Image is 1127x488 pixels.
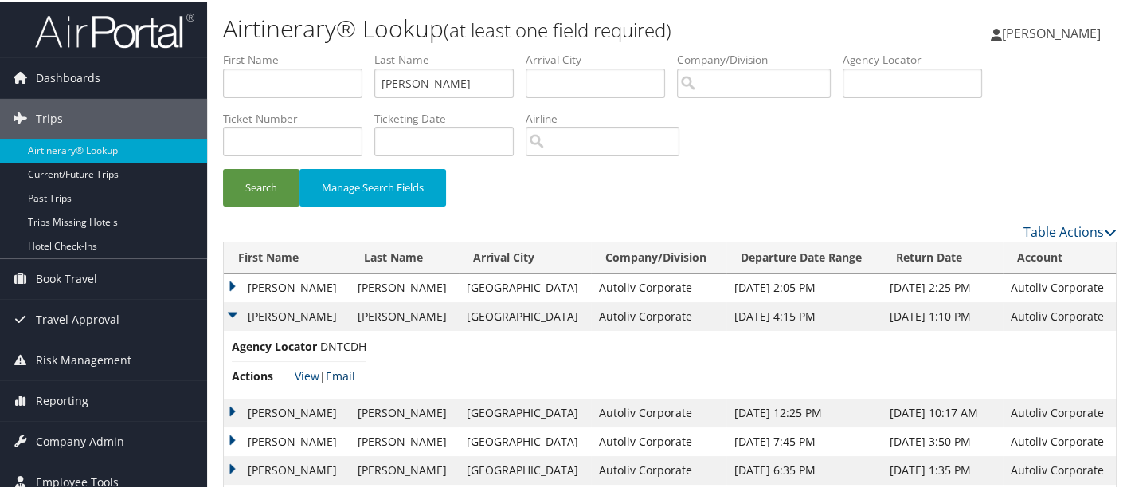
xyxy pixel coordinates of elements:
[224,397,350,426] td: [PERSON_NAME]
[224,241,350,272] th: First Name: activate to sort column ascending
[224,426,350,455] td: [PERSON_NAME]
[295,367,319,382] a: View
[224,301,350,329] td: [PERSON_NAME]
[1003,397,1116,426] td: Autoliv Corporate
[350,272,459,301] td: [PERSON_NAME]
[882,455,1003,483] td: [DATE] 1:35 PM
[1003,301,1116,329] td: Autoliv Corporate
[1003,272,1116,301] td: Autoliv Corporate
[882,241,1003,272] th: Return Date: activate to sort column ascending
[232,336,317,354] span: Agency Locator
[459,455,591,483] td: [GEOGRAPHIC_DATA]
[1003,241,1116,272] th: Account: activate to sort column ascending
[591,426,726,455] td: Autoliv Corporate
[350,455,459,483] td: [PERSON_NAME]
[36,380,88,419] span: Reporting
[726,426,882,455] td: [DATE] 7:45 PM
[224,272,350,301] td: [PERSON_NAME]
[1003,426,1116,455] td: Autoliv Corporate
[350,397,459,426] td: [PERSON_NAME]
[591,455,726,483] td: Autoliv Corporate
[459,301,591,329] td: [GEOGRAPHIC_DATA]
[882,397,1003,426] td: [DATE] 10:17 AM
[726,455,882,483] td: [DATE] 6:35 PM
[591,272,726,301] td: Autoliv Corporate
[459,426,591,455] td: [GEOGRAPHIC_DATA]
[526,109,691,125] label: Airline
[1023,222,1117,239] a: Table Actions
[726,241,882,272] th: Departure Date Range: activate to sort column ascending
[1003,455,1116,483] td: Autoliv Corporate
[591,397,726,426] td: Autoliv Corporate
[726,301,882,329] td: [DATE] 4:15 PM
[882,426,1003,455] td: [DATE] 3:50 PM
[36,339,131,379] span: Risk Management
[350,426,459,455] td: [PERSON_NAME]
[350,301,459,329] td: [PERSON_NAME]
[299,167,446,205] button: Manage Search Fields
[374,109,526,125] label: Ticketing Date
[36,420,124,460] span: Company Admin
[350,241,459,272] th: Last Name: activate to sort column ascending
[1002,23,1101,41] span: [PERSON_NAME]
[36,97,63,137] span: Trips
[843,50,994,66] label: Agency Locator
[232,366,292,384] span: Actions
[444,15,671,41] small: (at least one field required)
[677,50,843,66] label: Company/Division
[35,10,194,48] img: airportal-logo.png
[36,258,97,297] span: Book Travel
[223,50,374,66] label: First Name
[726,397,882,426] td: [DATE] 12:25 PM
[459,397,591,426] td: [GEOGRAPHIC_DATA]
[526,50,677,66] label: Arrival City
[36,298,119,338] span: Travel Approval
[882,301,1003,329] td: [DATE] 1:10 PM
[591,241,726,272] th: Company/Division
[726,272,882,301] td: [DATE] 2:05 PM
[223,167,299,205] button: Search
[459,272,591,301] td: [GEOGRAPHIC_DATA]
[882,272,1003,301] td: [DATE] 2:25 PM
[459,241,591,272] th: Arrival City: activate to sort column ascending
[223,10,819,44] h1: Airtinerary® Lookup
[320,337,366,352] span: DNTCDH
[591,301,726,329] td: Autoliv Corporate
[36,57,100,96] span: Dashboards
[295,367,355,382] span: |
[991,8,1117,56] a: [PERSON_NAME]
[224,455,350,483] td: [PERSON_NAME]
[223,109,374,125] label: Ticket Number
[374,50,526,66] label: Last Name
[326,367,355,382] a: Email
